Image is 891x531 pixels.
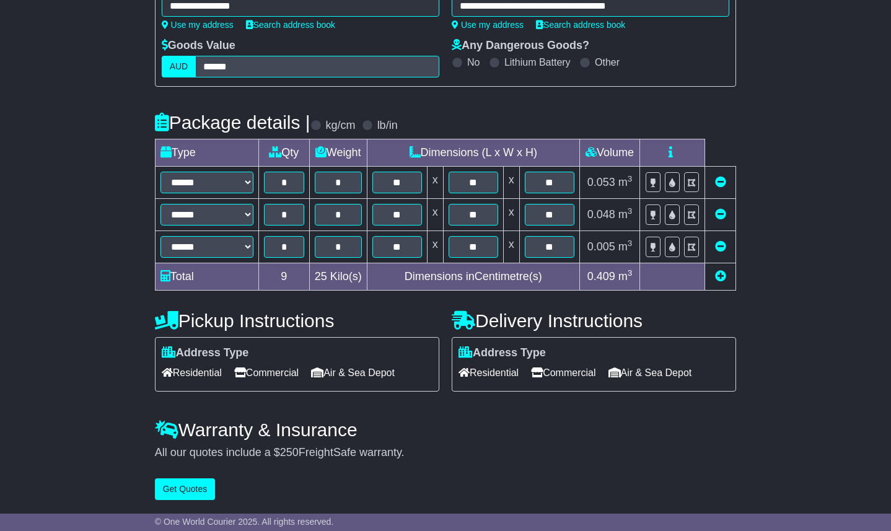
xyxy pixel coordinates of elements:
[246,20,335,30] a: Search address book
[377,119,398,133] label: lb/in
[503,231,519,263] td: x
[467,56,480,68] label: No
[427,199,443,231] td: x
[452,310,736,331] h4: Delivery Instructions
[579,139,640,167] td: Volume
[155,112,310,133] h4: Package details |
[587,208,615,221] span: 0.048
[587,270,615,283] span: 0.409
[155,478,216,500] button: Get Quotes
[155,517,334,527] span: © One World Courier 2025. All rights reserved.
[452,20,524,30] a: Use my address
[258,139,309,167] td: Qty
[162,363,222,382] span: Residential
[311,363,395,382] span: Air & Sea Depot
[618,240,633,253] span: m
[155,263,258,291] td: Total
[715,208,726,221] a: Remove this item
[618,208,633,221] span: m
[367,139,579,167] td: Dimensions (L x W x H)
[628,174,633,183] sup: 3
[155,419,737,440] h4: Warranty & Insurance
[309,139,367,167] td: Weight
[715,270,726,283] a: Add new item
[628,268,633,278] sup: 3
[618,270,633,283] span: m
[459,346,546,360] label: Address Type
[367,263,579,291] td: Dimensions in Centimetre(s)
[608,363,692,382] span: Air & Sea Depot
[162,56,196,77] label: AUD
[587,240,615,253] span: 0.005
[715,176,726,188] a: Remove this item
[595,56,620,68] label: Other
[452,39,589,53] label: Any Dangerous Goods?
[503,167,519,199] td: x
[503,199,519,231] td: x
[155,310,439,331] h4: Pickup Instructions
[587,176,615,188] span: 0.053
[315,270,327,283] span: 25
[309,263,367,291] td: Kilo(s)
[234,363,299,382] span: Commercial
[504,56,571,68] label: Lithium Battery
[162,20,234,30] a: Use my address
[427,231,443,263] td: x
[155,446,737,460] div: All our quotes include a $ FreightSafe warranty.
[326,119,356,133] label: kg/cm
[427,167,443,199] td: x
[162,346,249,360] label: Address Type
[628,239,633,248] sup: 3
[715,240,726,253] a: Remove this item
[618,176,633,188] span: m
[280,446,299,459] span: 250
[258,263,309,291] td: 9
[155,139,258,167] td: Type
[459,363,519,382] span: Residential
[628,206,633,216] sup: 3
[531,363,595,382] span: Commercial
[536,20,625,30] a: Search address book
[162,39,235,53] label: Goods Value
